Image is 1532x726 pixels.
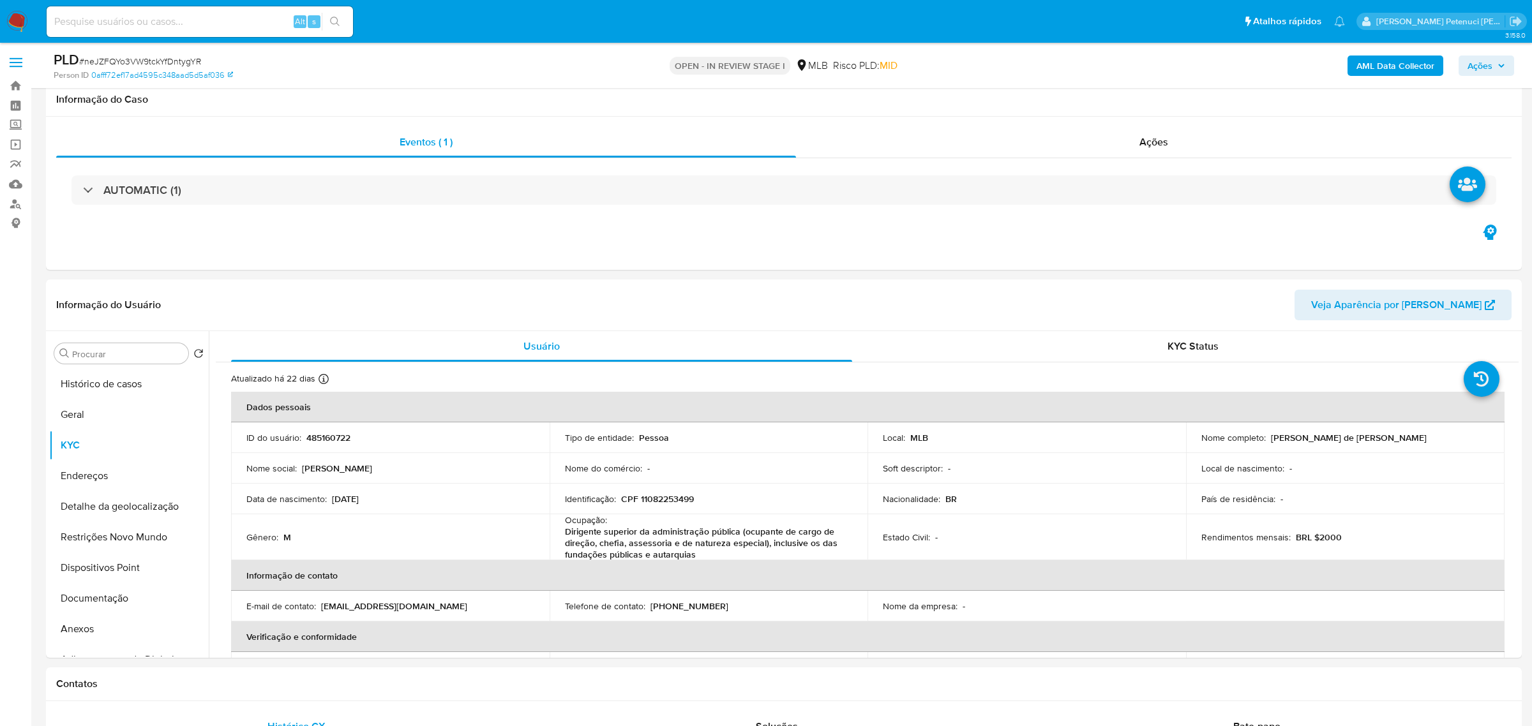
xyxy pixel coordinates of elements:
[400,135,453,149] span: Eventos ( 1 )
[963,600,965,612] p: -
[306,432,350,443] p: 485160722
[1296,531,1342,543] p: BRL $2000
[948,463,950,474] p: -
[1201,493,1275,505] p: País de residência :
[246,600,316,612] p: E-mail de contato :
[231,560,1505,591] th: Informação de contato
[1289,463,1292,474] p: -
[283,531,291,543] p: M
[246,531,278,543] p: Gênero :
[56,93,1512,106] h1: Informação do Caso
[231,392,1505,422] th: Dados pessoais
[1311,290,1482,320] span: Veja Aparência por [PERSON_NAME]
[945,493,957,505] p: BR
[883,493,940,505] p: Nacionalidade :
[72,348,183,360] input: Procurar
[1139,135,1168,149] span: Ações
[193,348,204,362] button: Retornar ao pedido padrão
[91,70,233,81] a: 0afff72ef17ad4595c348aad5d5af036
[49,552,209,583] button: Dispositivos Point
[49,614,209,644] button: Anexos
[49,430,209,461] button: KYC
[647,463,650,474] p: -
[565,526,848,560] p: Dirigente superior da administração pública (ocupante de cargo de direção, chefia, assessoria e d...
[565,600,645,612] p: Telefone de contato :
[49,491,209,522] button: Detalhe da geolocalização
[1201,463,1284,474] p: Local de nascimento :
[880,58,897,73] span: MID
[833,59,897,73] span: Risco PLD:
[523,339,560,353] span: Usuário
[795,59,828,73] div: MLB
[295,15,305,27] span: Alt
[332,493,359,505] p: [DATE]
[47,13,353,30] input: Pesquise usuários ou casos...
[670,57,790,75] p: OPEN - IN REVIEW STAGE I
[1271,432,1427,443] p: [PERSON_NAME] de [PERSON_NAME]
[49,369,209,399] button: Histórico de casos
[565,432,634,443] p: Tipo de entidade :
[49,644,209,675] button: Adiantamentos de Dinheiro
[79,55,201,68] span: # neJZFQYo3VW9tckYfDntygYR
[56,678,1512,690] h1: Contatos
[621,493,694,505] p: CPF 11082253499
[1356,56,1434,76] b: AML Data Collector
[565,514,607,526] p: Ocupação :
[231,621,1505,652] th: Verificação e conformidade
[1253,15,1321,28] span: Atalhos rápidos
[49,522,209,552] button: Restrições Novo Mundo
[1295,290,1512,320] button: Veja Aparência por [PERSON_NAME]
[565,463,642,474] p: Nome do comércio :
[1280,493,1283,505] p: -
[49,583,209,614] button: Documentação
[49,399,209,430] button: Geral
[1201,432,1266,443] p: Nome completo :
[1201,531,1291,543] p: Rendimentos mensais :
[246,463,297,474] p: Nome social :
[883,531,930,543] p: Estado Civil :
[54,49,79,70] b: PLD
[103,183,181,197] h3: AUTOMATIC (1)
[1509,15,1522,28] a: Sair
[639,432,669,443] p: Pessoa
[246,432,301,443] p: ID do usuário :
[71,175,1496,205] div: AUTOMATIC (1)
[883,463,943,474] p: Soft descriptor :
[59,348,70,359] button: Procurar
[1348,56,1443,76] button: AML Data Collector
[565,493,616,505] p: Identificação :
[1468,56,1492,76] span: Ações
[883,600,957,612] p: Nome da empresa :
[1334,16,1345,27] a: Notificações
[935,531,938,543] p: -
[1168,339,1219,353] span: KYC Status
[312,15,316,27] span: s
[246,493,327,505] p: Data de nascimento :
[650,600,728,612] p: [PHONE_NUMBER]
[322,13,348,31] button: search-icon
[49,461,209,491] button: Endereços
[302,463,372,474] p: [PERSON_NAME]
[1376,15,1505,27] p: giovanna.petenuci@mercadolivre.com
[231,373,315,385] p: Atualizado há 22 dias
[56,299,161,311] h1: Informação do Usuário
[321,600,467,612] p: [EMAIL_ADDRESS][DOMAIN_NAME]
[1459,56,1514,76] button: Ações
[883,432,905,443] p: Local :
[910,432,928,443] p: MLB
[54,70,89,81] b: Person ID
